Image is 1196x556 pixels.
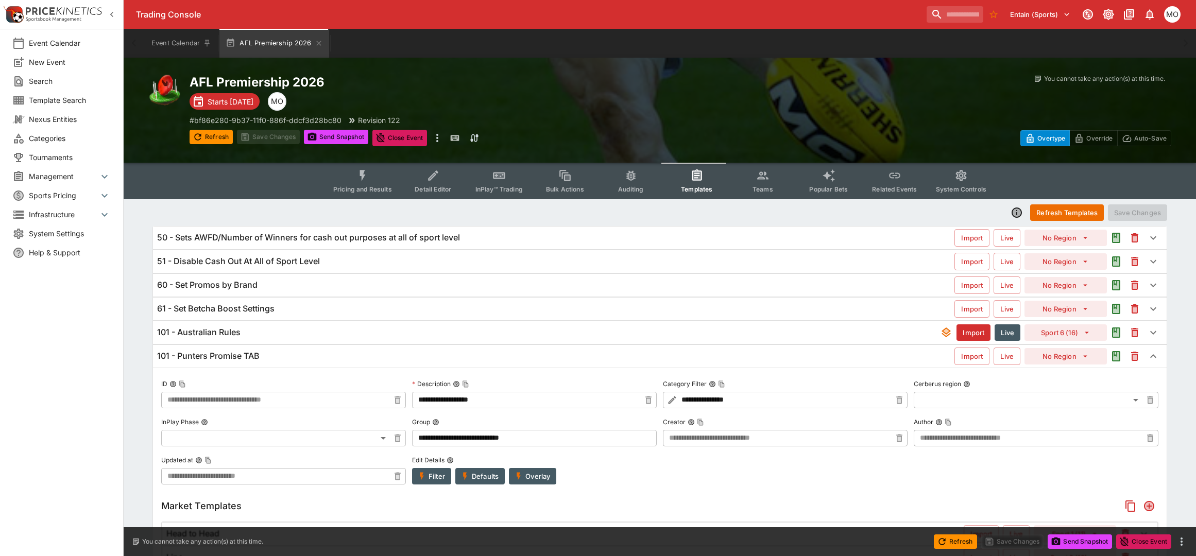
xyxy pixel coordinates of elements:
button: Defaults [455,468,505,484]
button: No Region [1024,277,1107,293]
span: System Controls [936,185,986,193]
button: Copy To Clipboard [462,380,469,388]
button: DescriptionCopy To Clipboard [453,380,460,388]
button: No Region [1024,253,1107,270]
button: Import [954,253,989,270]
span: Popular Bets [809,185,848,193]
button: Copy To Clipboard [179,380,186,388]
span: New Event [29,57,111,67]
button: This will delete the selected template. You will still need to Save Template changes to commit th... [1125,229,1144,247]
button: Connected to PK [1079,5,1097,24]
button: Updated atCopy To Clipboard [195,457,202,464]
span: Search [29,76,111,86]
span: Categories [29,133,111,144]
button: Import [954,300,989,318]
button: Refresh [190,130,233,144]
button: Edit Details [447,457,454,464]
button: Select Tenant [1004,6,1077,23]
button: This will delete the selected template. You will still need to Save Template changes to commit th... [1125,300,1144,318]
button: Documentation [1120,5,1138,24]
button: Audit the Template Change History [1107,229,1125,247]
h6: 101 - Punters Promise TAB [157,351,260,361]
button: No Region [1024,230,1107,246]
div: Mark O'Loughlan [1164,6,1181,23]
button: more [1175,535,1188,548]
button: Import [964,525,999,543]
button: Event Calendar [145,29,217,58]
button: Copy To Clipboard [204,457,212,464]
button: Live [994,229,1020,247]
button: Audit the Template Change History [1107,276,1125,294]
h2: Copy To Clipboard [190,74,680,90]
p: Copy To Clipboard [190,115,341,126]
button: Sport 6 (16) [1024,324,1107,341]
p: Creator [663,418,686,426]
button: Copy Market Templates [1121,497,1140,515]
button: This will delete the selected template. You will still need to Save Template changes to commit th... [1125,276,1144,294]
div: Start From [1020,130,1171,146]
span: Nexus Entities [29,114,111,125]
button: Close Event [1116,534,1171,549]
button: Import [954,229,989,247]
p: Starts [DATE] [208,96,253,107]
button: Audit the Template Change History [1107,300,1125,318]
h6: 60 - Set Promos by Brand [157,280,258,290]
button: Live [994,300,1020,318]
span: Pricing and Results [333,185,392,193]
h6: 51 - Disable Cash Out At All of Sport Level [157,256,320,267]
p: Category Filter [663,379,707,388]
span: Bulk Actions [546,185,584,193]
div: Trading Console [136,9,922,20]
button: Toggle light/dark mode [1099,5,1118,24]
img: australian_rules.png [148,74,181,107]
p: ID [161,379,167,388]
p: Updated at [161,456,193,464]
button: This will delete the selected template. You will still need to Save Template changes to commit th... [1125,252,1144,271]
button: CreatorCopy To Clipboard [688,419,695,426]
button: Override [1069,130,1117,146]
span: Auditing [618,185,643,193]
h5: Market Templates [161,500,242,512]
button: Import [956,324,990,341]
svg: This template contains underlays - Event update times may be slower as a result. [940,326,952,339]
button: No Bookmarks [985,6,1002,23]
p: Override [1086,133,1113,144]
div: Mark O'Loughlan [268,92,286,111]
button: Group [432,419,439,426]
img: PriceKinetics [26,7,102,15]
button: This will delete the selected template. You will still need to Save Template changes to commit th... [1125,347,1144,366]
button: Live [1003,525,1030,543]
button: Import [954,347,989,365]
span: Detail Editor [415,185,451,193]
img: PriceKinetics Logo [3,4,24,25]
button: AFL Premiership 2026 [219,29,329,58]
span: System Settings [29,228,111,239]
button: Send Snapshot [304,130,368,144]
button: Live [994,253,1020,270]
button: Live [994,276,1020,294]
button: AuthorCopy To Clipboard [935,419,943,426]
button: IDCopy To Clipboard [169,380,177,388]
span: Templates [681,185,712,193]
span: Template Search [29,95,111,106]
button: Close Event [372,130,428,146]
span: Related Events [872,185,917,193]
button: Filter [412,468,451,484]
p: InPlay Phase [161,418,199,426]
button: Copy To Clipboard [697,419,704,426]
button: Auto-Save [1117,130,1171,146]
button: Sport 1 (11) [1034,525,1116,543]
input: search [927,6,983,23]
span: Sports Pricing [29,190,98,201]
button: Send Snapshot [1048,534,1112,549]
button: Copy To Clipboard [945,419,952,426]
span: Event Calendar [29,38,111,48]
p: Auto-Save [1134,133,1167,144]
button: Overtype [1020,130,1070,146]
p: Edit Details [412,456,445,464]
button: Live [994,347,1020,365]
h6: 101 - Australian Rules [157,327,241,338]
button: Add [1140,497,1158,515]
button: Cerberus region [963,380,970,388]
span: Tournaments [29,152,111,163]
